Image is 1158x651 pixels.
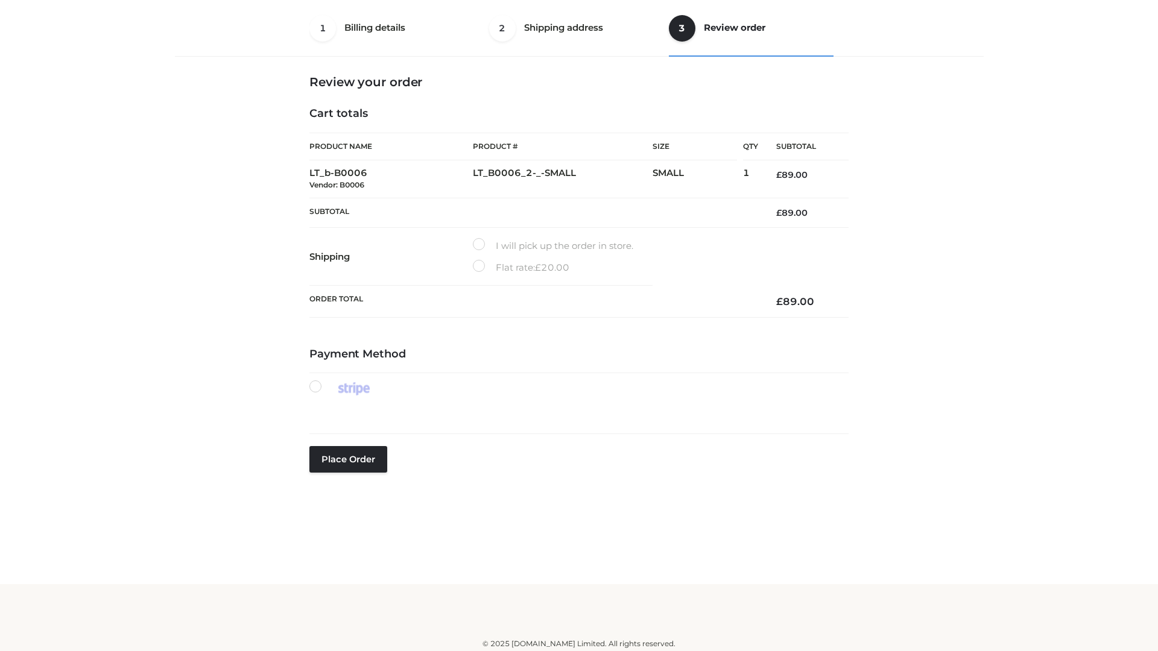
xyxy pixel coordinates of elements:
small: Vendor: B0006 [309,180,364,189]
span: £ [776,295,783,307]
td: 1 [743,160,758,198]
th: Product # [473,133,653,160]
td: SMALL [653,160,743,198]
td: LT_b-B0006 [309,160,473,198]
label: I will pick up the order in store. [473,238,633,254]
label: Flat rate: [473,260,569,275]
bdi: 89.00 [776,207,808,218]
th: Qty [743,133,758,160]
span: £ [776,207,782,218]
span: £ [776,169,782,180]
span: £ [535,262,541,273]
th: Size [653,133,737,160]
h4: Cart totals [309,107,849,121]
h3: Review your order [309,75,849,89]
th: Shipping [309,228,473,286]
button: Place order [309,446,387,473]
th: Subtotal [309,198,758,227]
th: Subtotal [758,133,849,160]
bdi: 89.00 [776,295,814,307]
bdi: 20.00 [535,262,569,273]
td: LT_B0006_2-_-SMALL [473,160,653,198]
bdi: 89.00 [776,169,808,180]
th: Order Total [309,286,758,318]
h4: Payment Method [309,348,849,361]
div: © 2025 [DOMAIN_NAME] Limited. All rights reserved. [179,638,979,650]
th: Product Name [309,133,473,160]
